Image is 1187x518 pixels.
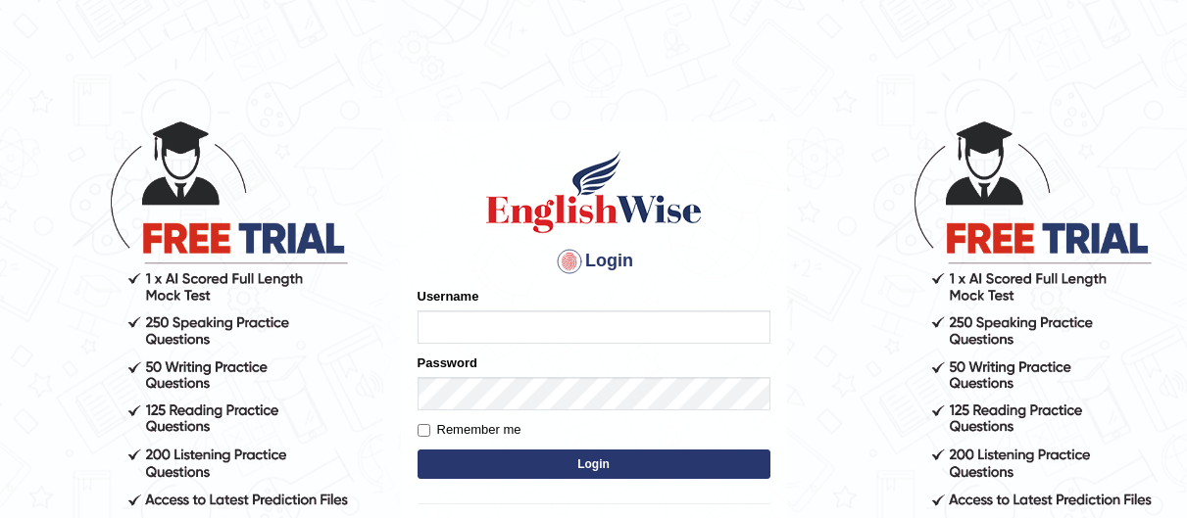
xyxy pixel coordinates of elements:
input: Remember me [418,424,430,437]
h4: Login [418,246,770,277]
button: Login [418,449,770,479]
label: Username [418,287,479,306]
label: Remember me [418,420,521,440]
img: Logo of English Wise sign in for intelligent practice with AI [482,148,706,236]
label: Password [418,353,477,372]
